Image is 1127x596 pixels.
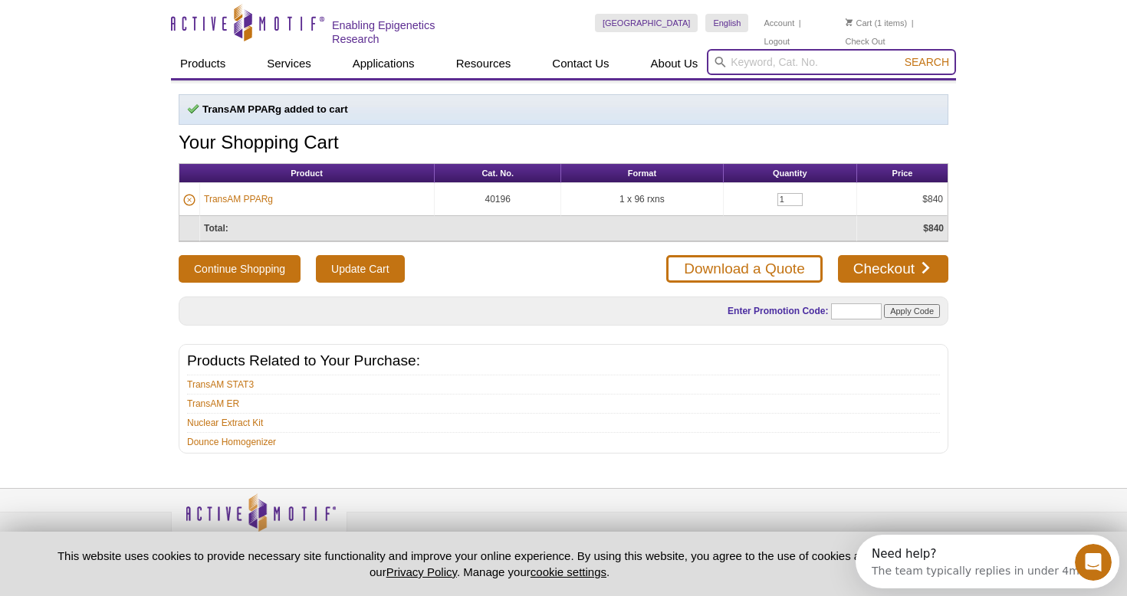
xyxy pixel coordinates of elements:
[628,169,656,178] span: Format
[16,13,224,25] div: Need help?
[707,49,956,75] input: Keyword, Cat. No.
[332,18,483,46] h2: Enabling Epigenetics Research
[386,565,457,578] a: Privacy Policy
[291,169,323,178] span: Product
[857,183,948,216] td: $840
[642,49,708,78] a: About Us
[912,14,914,32] li: |
[892,169,913,178] span: Price
[447,49,521,78] a: Resources
[923,223,944,234] strong: $840
[343,49,424,78] a: Applications
[846,14,908,32] li: (1 items)
[846,18,853,26] img: Your Cart
[179,255,301,283] button: Continue Shopping
[481,169,514,178] span: Cat. No.
[543,49,618,78] a: Contact Us
[179,133,948,155] h1: Your Shopping Cart
[187,378,254,391] a: TransAM STAT3
[316,255,404,283] input: Update Cart
[187,397,239,411] a: TransAM ER
[187,416,263,430] a: Nuclear Extract Kit
[204,223,228,234] strong: Total:
[355,529,415,552] a: Privacy Policy
[773,169,807,178] span: Quantity
[561,183,723,216] td: 1 x 96 rxns
[856,535,1119,588] iframe: Intercom live chat discovery launcher
[6,6,269,48] div: Open Intercom Messenger
[846,18,872,28] a: Cart
[905,56,949,68] span: Search
[838,255,948,283] a: Checkout
[764,36,790,47] a: Logout
[1075,544,1112,581] iframe: Intercom live chat
[187,435,276,449] a: Dounce Homogenizer
[16,25,224,41] div: The team typically replies in under 4m
[726,306,828,316] label: Enter Promotion Code:
[666,255,822,283] a: Download a Quote
[435,183,561,216] td: 40196
[900,55,954,69] button: Search
[171,489,347,551] img: Active Motif,
[204,192,273,206] a: TransAM PPARg
[258,49,320,78] a: Services
[764,18,794,28] a: Account
[531,565,606,578] button: cookie settings
[705,14,748,32] a: English
[884,304,940,318] input: Apply Code
[187,103,940,116] p: TransAM PPARg added to cart
[595,14,698,32] a: [GEOGRAPHIC_DATA]
[799,14,801,32] li: |
[784,516,899,549] table: Click to Verify - This site chose Symantec SSL for secure e-commerce and confidential communicati...
[846,36,886,47] a: Check Out
[31,548,948,580] p: This website uses cookies to provide necessary site functionality and improve your online experie...
[171,49,235,78] a: Products
[187,354,940,368] h2: Products Related to Your Purchase:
